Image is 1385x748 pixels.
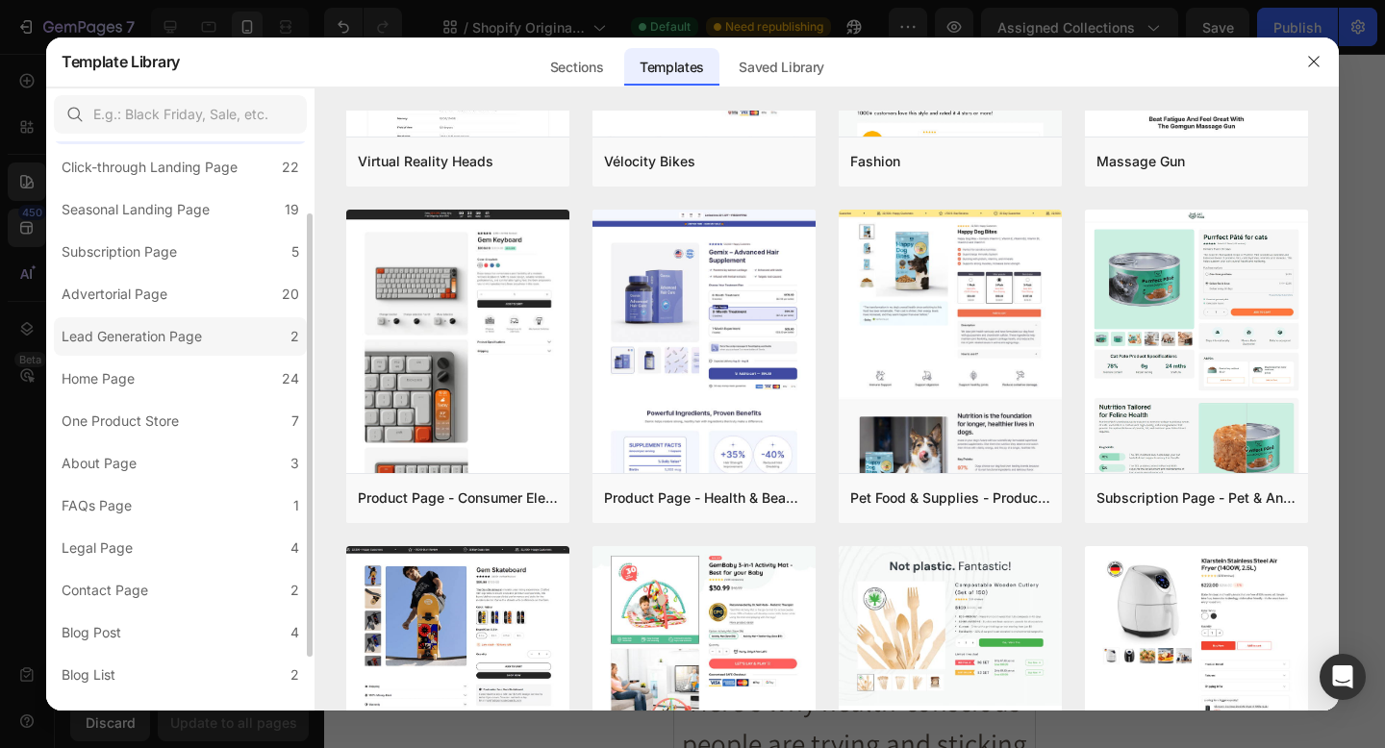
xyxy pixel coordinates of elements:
[723,48,840,87] div: Saved Library
[62,325,202,348] div: Lead Generation Page
[1096,150,1185,173] div: Massage Gun
[290,706,299,729] div: 3
[282,283,299,306] div: 20
[850,150,900,173] div: Fashion
[290,621,299,644] div: 4
[282,367,299,390] div: 24
[62,240,177,263] div: Subscription Page
[291,410,299,433] div: 7
[62,283,167,306] div: Advertorial Page
[96,10,226,29] span: iPhone 13 Mini ( 375 px)
[290,663,299,686] div: 2
[62,410,179,433] div: One Product Store
[62,621,121,644] div: Blog Post
[604,150,695,173] div: Vélocity Bikes
[282,156,299,179] div: 22
[62,494,132,517] div: FAQs Page
[62,367,135,390] div: Home Page
[62,156,238,179] div: Click-through Landing Page
[1320,654,1366,700] div: Open Intercom Messenger
[624,48,719,87] div: Templates
[290,325,299,348] div: 2
[62,37,180,87] h2: Template Library
[54,95,307,134] input: E.g.: Black Friday, Sale, etc.
[62,198,210,221] div: Seasonal Landing Page
[535,48,618,87] div: Sections
[290,536,299,560] div: 4
[161,304,232,327] span: Product grid
[291,240,299,263] div: 5
[23,191,46,214] img: loox.png
[62,536,133,560] div: Legal Page
[8,180,201,226] button: Loox - Reviews widget
[62,706,160,729] div: Collection Page
[290,452,299,475] div: 3
[62,579,148,602] div: Contact Page
[62,663,115,686] div: Blog List
[285,198,299,221] div: 19
[144,79,247,102] span: Collection banner
[62,452,137,475] div: About Page
[1096,486,1297,510] div: Subscription Page - Pet & Animals - Gem Cat Food - Style 4
[850,486,1050,510] div: Pet Food & Supplies - Product Page with Bundle
[604,486,804,510] div: Product Page - Health & Beauty - Hair Supplement
[358,150,493,173] div: Virtual Reality Heads
[293,494,299,517] div: 1
[358,486,558,510] div: Product Page - Consumer Electronics - Keyboard
[62,191,186,212] div: Loox - Reviews widget
[290,579,299,602] div: 2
